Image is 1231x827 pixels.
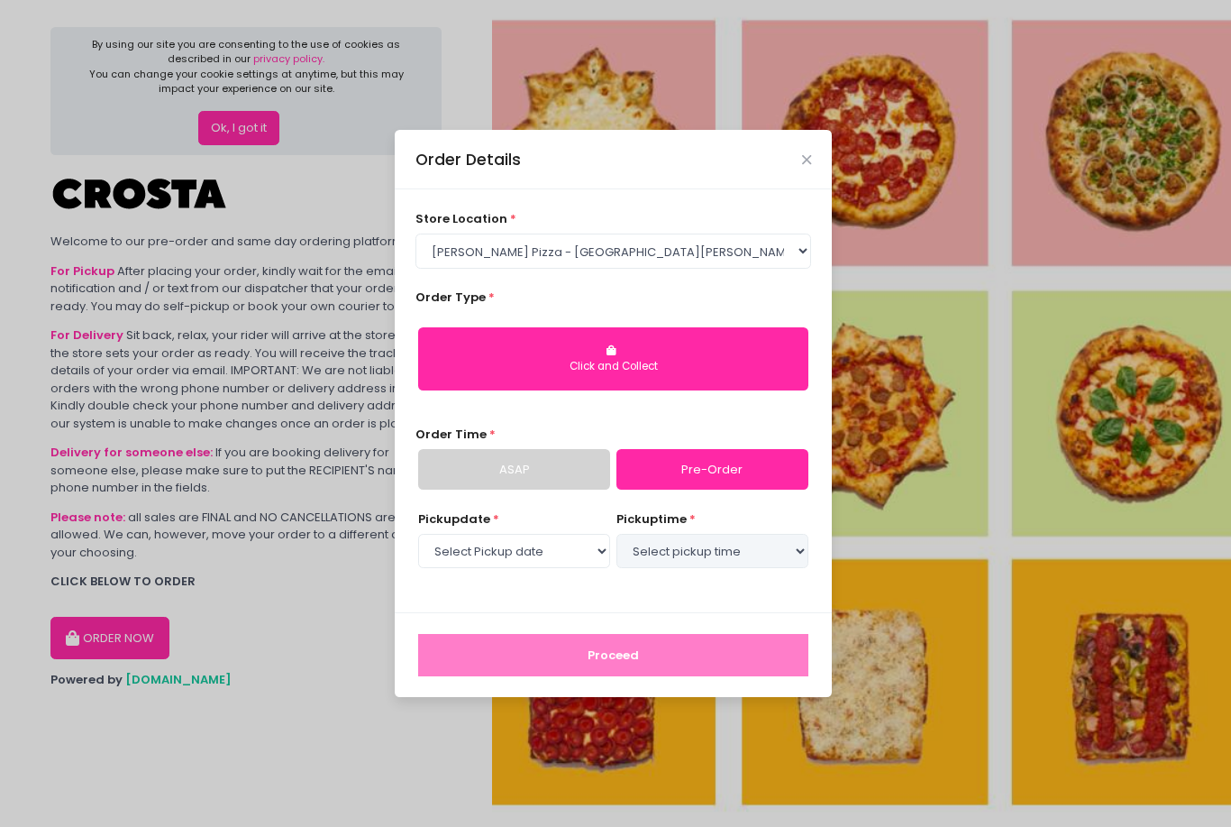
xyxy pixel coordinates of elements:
[415,289,486,306] span: Order Type
[616,449,808,491] a: Pre-Order
[418,510,490,528] span: Pickup date
[418,327,808,391] button: Click and Collect
[802,155,811,164] button: Close
[616,510,687,528] span: pickup time
[431,359,796,375] div: Click and Collect
[415,148,521,171] div: Order Details
[415,210,507,227] span: store location
[418,634,808,677] button: Proceed
[415,426,487,443] span: Order Time
[418,449,610,491] a: ASAP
